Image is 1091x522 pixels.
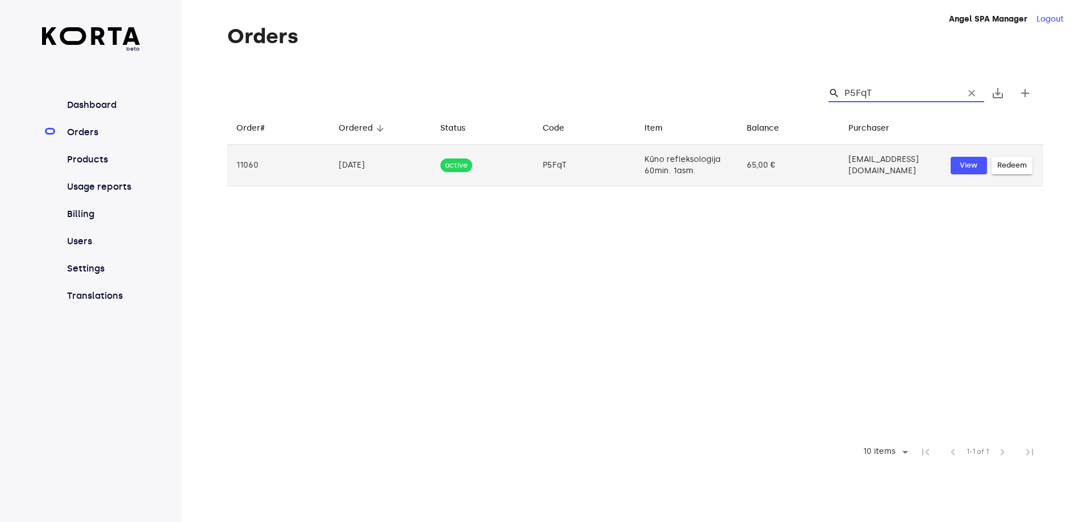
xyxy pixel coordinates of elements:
span: Status [440,122,480,135]
button: View [951,157,987,174]
span: Previous Page [939,439,967,466]
a: Billing [65,207,140,221]
div: Code [543,122,564,135]
a: Users [65,235,140,248]
button: Export [984,80,1011,107]
span: Search [828,87,840,99]
span: 1-1 of 1 [967,446,989,458]
td: 11060 [227,145,330,186]
td: 65,00 € [738,145,840,186]
div: Ordered [339,122,373,135]
div: 10 items [856,444,912,461]
span: Purchaser [848,122,904,135]
span: Redeem [997,159,1027,172]
span: Last Page [1016,439,1043,466]
td: Kūno refleksologija 60min. 1asm. [635,145,738,186]
button: Clear Search [959,81,984,106]
span: active [440,160,472,171]
span: arrow_downward [375,123,385,133]
span: add [1018,86,1032,100]
span: Balance [747,122,794,135]
a: Products [65,153,140,166]
td: P5FqT [534,145,636,186]
a: Dashboard [65,98,140,112]
button: Create new gift card [1011,80,1039,107]
button: Redeem [992,157,1032,174]
div: Item [644,122,663,135]
span: beta [42,45,140,53]
input: Search [844,84,955,102]
td: [DATE] [330,145,432,186]
h1: Orders [227,25,1043,48]
span: First Page [912,439,939,466]
span: Ordered [339,122,388,135]
button: Logout [1036,14,1064,25]
span: Code [543,122,579,135]
a: Usage reports [65,180,140,194]
div: Order# [236,122,265,135]
div: Balance [747,122,779,135]
span: Next Page [989,439,1016,466]
span: clear [966,87,977,99]
div: Purchaser [848,122,889,135]
td: [EMAIL_ADDRESS][DOMAIN_NAME] [839,145,942,186]
span: View [956,159,981,172]
span: Item [644,122,677,135]
div: Status [440,122,465,135]
a: Translations [65,289,140,303]
a: Orders [65,126,140,139]
a: Settings [65,262,140,275]
div: 10 items [860,447,898,457]
a: beta [42,27,140,53]
span: save_alt [991,86,1005,100]
span: Order# [236,122,280,135]
strong: Angel SPA Manager [949,14,1027,24]
img: Korta [42,27,140,45]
